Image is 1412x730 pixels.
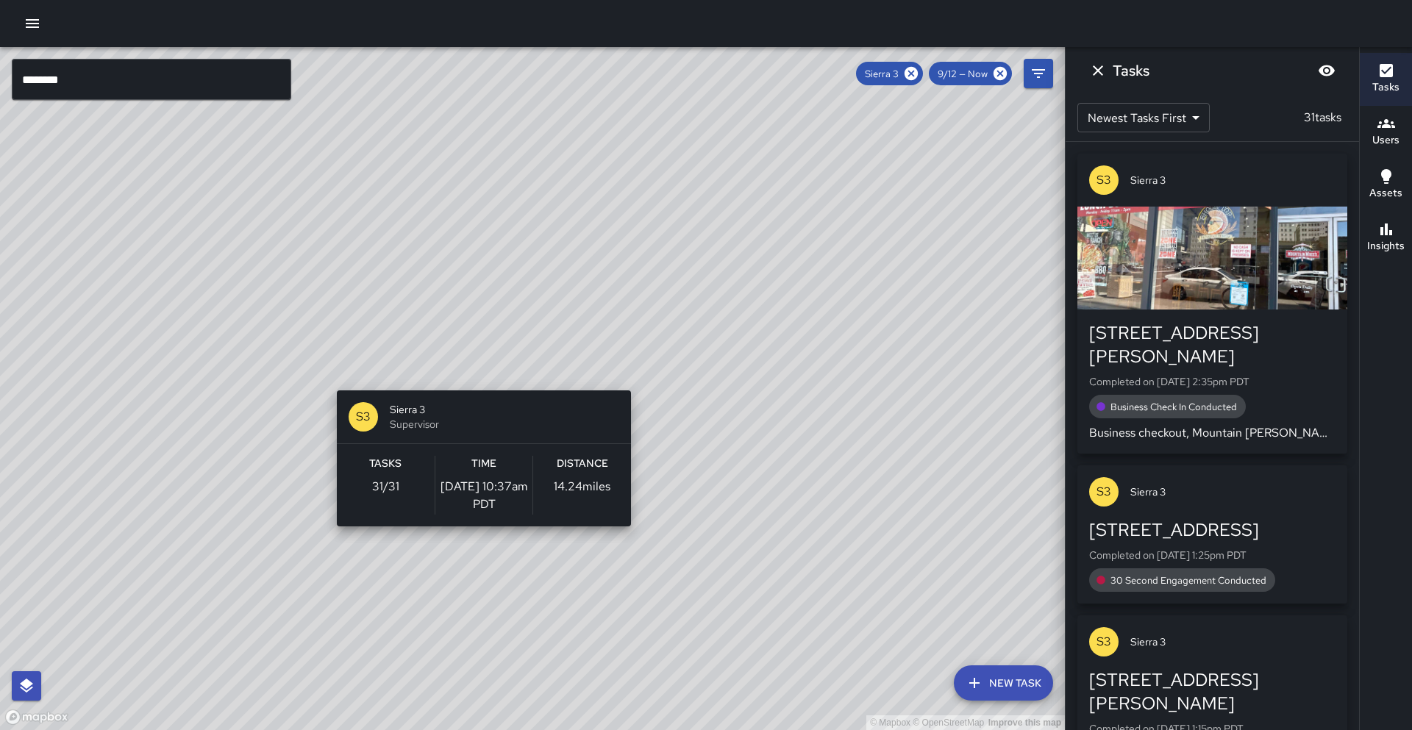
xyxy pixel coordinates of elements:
[1130,634,1336,649] span: Sierra 3
[1369,185,1402,201] h6: Assets
[1077,103,1210,132] div: Newest Tasks First
[856,62,923,85] div: Sierra 3
[1372,132,1399,148] h6: Users
[1360,53,1412,106] button: Tasks
[1298,109,1347,126] p: 31 tasks
[369,456,402,472] h6: Tasks
[1089,424,1336,442] p: Business checkout, Mountain [PERSON_NAME]’s code FOUR
[1113,59,1149,82] h6: Tasks
[1089,668,1336,715] div: [STREET_ADDRESS][PERSON_NAME]
[1089,548,1336,562] p: Completed on [DATE] 1:25pm PDT
[1360,106,1412,159] button: Users
[1102,401,1246,413] span: Business Check In Conducted
[1102,574,1275,587] span: 30 Second Engagement Conducted
[337,390,631,526] button: S3Sierra 3SupervisorTasks31/31Time[DATE] 10:37am PDTDistance14.24miles
[390,417,619,432] span: Supervisor
[1089,321,1336,368] div: [STREET_ADDRESS][PERSON_NAME]
[1312,56,1341,85] button: Blur
[1372,79,1399,96] h6: Tasks
[856,68,908,80] span: Sierra 3
[1097,633,1111,651] p: S3
[1130,173,1336,187] span: Sierra 3
[1077,154,1347,454] button: S3Sierra 3[STREET_ADDRESS][PERSON_NAME]Completed on [DATE] 2:35pm PDTBusiness Check In ConductedB...
[1097,171,1111,189] p: S3
[1083,56,1113,85] button: Dismiss
[1360,159,1412,212] button: Assets
[1077,465,1347,604] button: S3Sierra 3[STREET_ADDRESS]Completed on [DATE] 1:25pm PDT30 Second Engagement Conducted
[929,68,996,80] span: 9/12 — Now
[390,402,619,417] span: Sierra 3
[1089,374,1336,389] p: Completed on [DATE] 2:35pm PDT
[1097,483,1111,501] p: S3
[1130,484,1336,499] span: Sierra 3
[471,456,496,472] h6: Time
[554,478,610,495] p: 14.24 miles
[1367,238,1405,254] h6: Insights
[1360,212,1412,265] button: Insights
[1024,59,1053,88] button: Filters
[1089,518,1336,542] div: [STREET_ADDRESS]
[356,408,371,426] p: S3
[557,456,608,472] h6: Distance
[954,665,1053,701] button: New Task
[929,62,1012,85] div: 9/12 — Now
[372,478,399,495] p: 31 / 31
[435,478,533,513] p: [DATE] 10:37am PDT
